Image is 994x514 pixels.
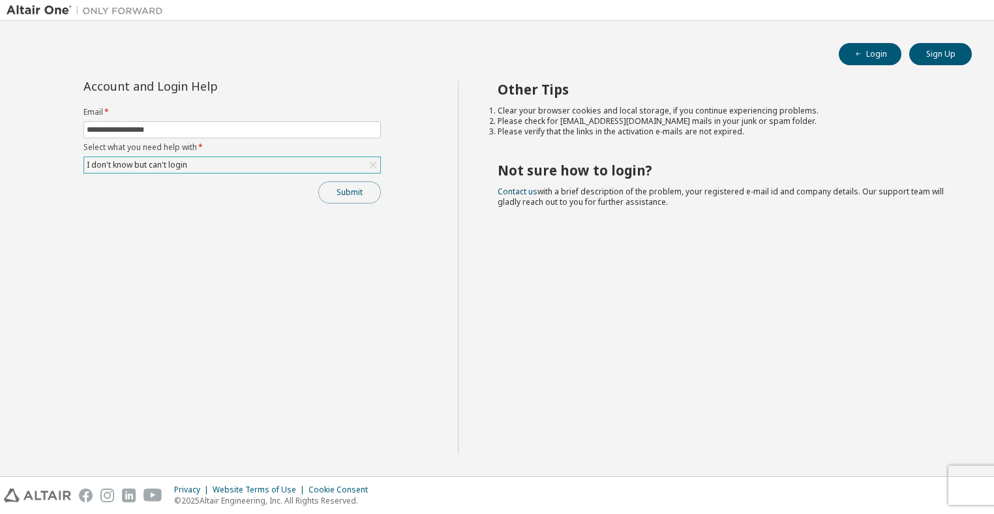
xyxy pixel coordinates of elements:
[174,495,376,506] p: © 2025 Altair Engineering, Inc. All Rights Reserved.
[79,489,93,502] img: facebook.svg
[4,489,71,502] img: altair_logo.svg
[100,489,114,502] img: instagram.svg
[83,107,381,117] label: Email
[7,4,170,17] img: Altair One
[498,81,949,98] h2: Other Tips
[498,116,949,127] li: Please check for [EMAIL_ADDRESS][DOMAIN_NAME] mails in your junk or spam folder.
[498,186,944,207] span: with a brief description of the problem, your registered e-mail id and company details. Our suppo...
[498,186,537,197] a: Contact us
[498,162,949,179] h2: Not sure how to login?
[498,127,949,137] li: Please verify that the links in the activation e-mails are not expired.
[213,485,309,495] div: Website Terms of Use
[174,485,213,495] div: Privacy
[318,181,381,204] button: Submit
[84,157,380,173] div: I don't know but can't login
[498,106,949,116] li: Clear your browser cookies and local storage, if you continue experiencing problems.
[122,489,136,502] img: linkedin.svg
[839,43,901,65] button: Login
[909,43,972,65] button: Sign Up
[85,158,189,172] div: I don't know but can't login
[83,81,322,91] div: Account and Login Help
[143,489,162,502] img: youtube.svg
[83,142,381,153] label: Select what you need help with
[309,485,376,495] div: Cookie Consent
